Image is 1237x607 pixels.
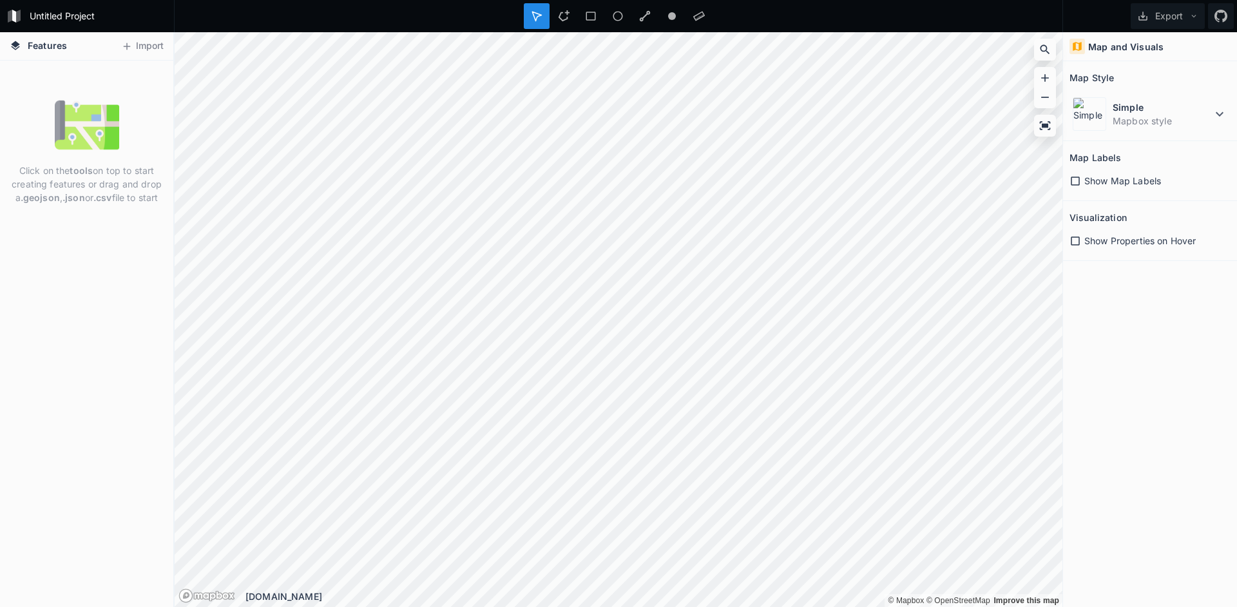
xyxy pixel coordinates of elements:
dt: Simple [1113,101,1212,114]
a: Map feedback [993,596,1059,605]
img: empty [55,93,119,157]
h4: Map and Visuals [1088,40,1164,53]
div: [DOMAIN_NAME] [245,590,1062,603]
a: Mapbox logo [178,588,235,603]
h2: Map Style [1069,68,1114,88]
p: Click on the on top to start creating features or drag and drop a , or file to start [10,164,164,204]
a: OpenStreetMap [926,596,990,605]
strong: tools [70,165,93,176]
span: Show Properties on Hover [1084,234,1196,247]
img: Simple [1073,97,1106,131]
a: Mapbox [888,596,924,605]
strong: .geojson [21,192,60,203]
strong: .json [62,192,85,203]
dd: Mapbox style [1113,114,1212,128]
span: Features [28,39,67,52]
h2: Visualization [1069,207,1127,227]
button: Export [1131,3,1205,29]
h2: Map Labels [1069,148,1121,168]
strong: .csv [93,192,112,203]
button: Import [115,36,170,57]
span: Show Map Labels [1084,174,1161,188]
